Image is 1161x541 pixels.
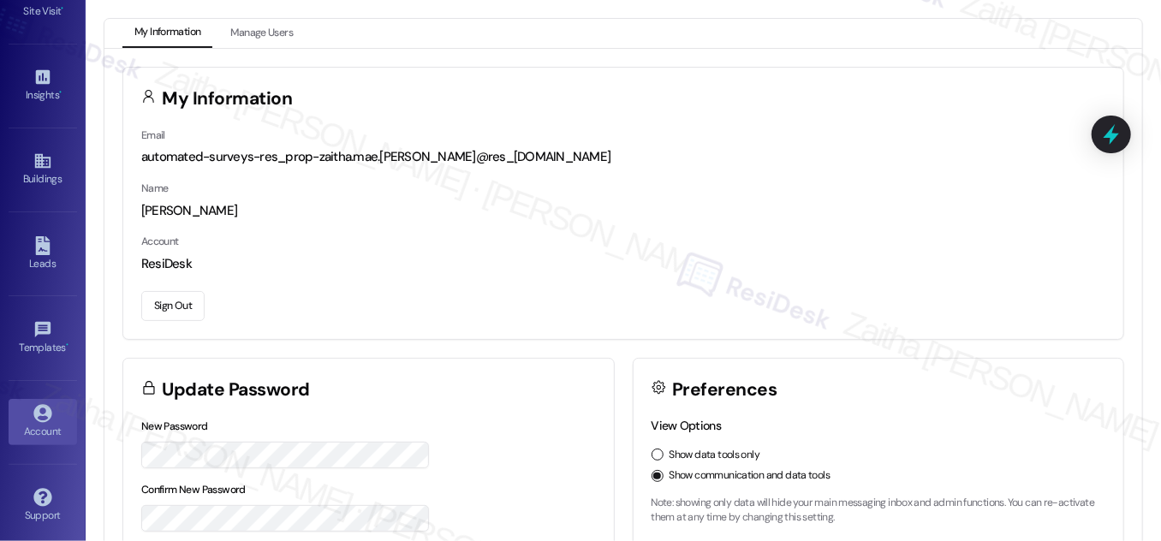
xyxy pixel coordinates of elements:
[141,235,179,248] label: Account
[141,255,1105,273] div: ResiDesk
[672,381,777,399] h3: Preferences
[141,419,208,433] label: New Password
[141,128,165,142] label: Email
[62,3,64,15] span: •
[652,418,722,433] label: View Options
[652,496,1106,526] p: Note: showing only data will hide your main messaging inbox and admin functions. You can re-activ...
[141,291,205,321] button: Sign Out
[9,399,77,445] a: Account
[9,483,77,529] a: Support
[9,231,77,277] a: Leads
[218,19,305,48] button: Manage Users
[141,148,1105,166] div: automated-surveys-res_prop-zaitha.mae.[PERSON_NAME]@res_[DOMAIN_NAME]
[122,19,212,48] button: My Information
[141,202,1105,220] div: [PERSON_NAME]
[163,90,293,108] h3: My Information
[9,62,77,109] a: Insights •
[59,86,62,98] span: •
[66,339,68,351] span: •
[670,448,760,463] label: Show data tools only
[9,146,77,193] a: Buildings
[141,483,246,496] label: Confirm New Password
[141,181,169,195] label: Name
[9,315,77,361] a: Templates •
[670,468,831,484] label: Show communication and data tools
[163,381,310,399] h3: Update Password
